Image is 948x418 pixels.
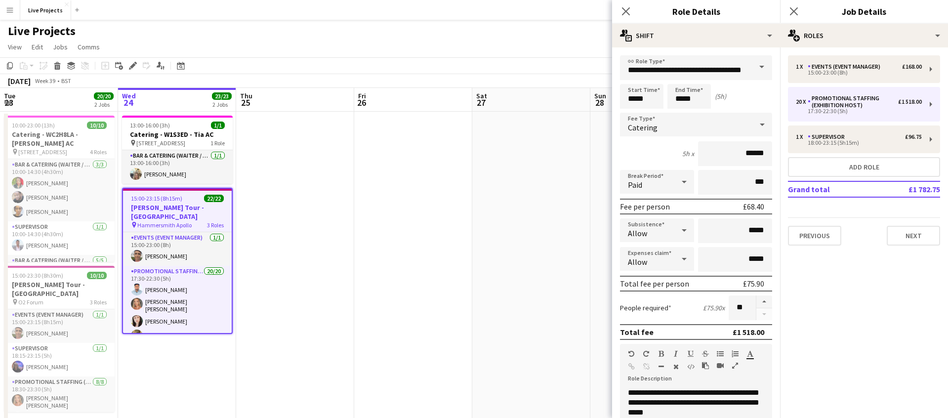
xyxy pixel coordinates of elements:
[4,266,115,412] app-job-card: 15:00-23:30 (8h30m)10/10[PERSON_NAME] Tour - [GEOGRAPHIC_DATA] O2 Forum3 RolesEvents (Event Manag...
[358,91,366,100] span: Fri
[74,41,104,53] a: Comms
[628,257,647,267] span: Allow
[210,139,225,147] span: 1 Role
[28,41,47,53] a: Edit
[130,122,170,129] span: 13:00-16:00 (3h)
[788,226,841,246] button: Previous
[628,123,658,132] span: Catering
[18,148,67,156] span: [STREET_ADDRESS]
[715,92,726,101] div: (5h)
[131,195,182,202] span: 15:00-23:15 (8h15m)
[61,77,71,84] div: BST
[620,202,670,211] div: Fee per person
[717,350,724,358] button: Unordered List
[476,91,487,100] span: Sat
[4,41,26,53] a: View
[687,363,694,371] button: HTML Code
[732,362,739,370] button: Fullscreen
[796,70,922,75] div: 15:00-23:00 (8h)
[808,95,898,109] div: Promotional Staffing (Exhibition Host)
[8,76,31,86] div: [DATE]
[8,24,76,39] h1: Live Projects
[756,295,772,308] button: Increase
[4,343,115,376] app-card-role: Supervisor1/118:15-23:15 (5h)[PERSON_NAME]
[122,150,233,184] app-card-role: Bar & Catering (Waiter / waitress)1/113:00-16:00 (3h)[PERSON_NAME]
[702,350,709,358] button: Strikethrough
[4,91,15,100] span: Tue
[90,148,107,156] span: 4 Roles
[594,91,606,100] span: Sun
[212,101,231,108] div: 2 Jobs
[658,363,664,371] button: Horizontal Line
[122,188,233,334] app-job-card: 15:00-23:15 (8h15m)22/22[PERSON_NAME] Tour - [GEOGRAPHIC_DATA] Hammersmith Apollo3 RolesEvents (E...
[682,149,694,158] div: 5h x
[796,98,808,105] div: 20 x
[703,303,725,312] div: £75.90 x
[18,298,43,306] span: O2 Forum
[94,101,113,108] div: 2 Jobs
[8,42,22,51] span: View
[743,202,764,211] div: £68.40
[204,195,224,202] span: 22/22
[628,350,635,358] button: Undo
[212,92,232,100] span: 23/23
[137,221,192,229] span: Hammersmith Apollo
[628,180,642,190] span: Paid
[902,63,922,70] div: £168.00
[90,298,107,306] span: 3 Roles
[643,350,650,358] button: Redo
[746,350,753,358] button: Text Color
[4,159,115,221] app-card-role: Bar & Catering (Waiter / waitress)3/310:00-14:30 (4h30m)[PERSON_NAME][PERSON_NAME][PERSON_NAME]
[788,157,940,177] button: Add role
[122,116,233,184] app-job-card: 13:00-16:00 (3h)1/1Catering - W1S3ED - Tia AC [STREET_ADDRESS]1 RoleBar & Catering (Waiter / wait...
[87,122,107,129] span: 10/10
[4,116,115,262] app-job-card: 10:00-23:00 (13h)10/10Catering - WC2H8LA - [PERSON_NAME] AC [STREET_ADDRESS]4 RolesBar & Catering...
[12,122,55,129] span: 10:00-23:00 (13h)
[78,42,100,51] span: Comms
[121,97,136,108] span: 24
[475,97,487,108] span: 27
[808,133,849,140] div: Supervisor
[808,63,884,70] div: Events (Event Manager)
[743,279,764,289] div: £75.90
[717,362,724,370] button: Insert video
[796,140,922,145] div: 18:00-23:15 (5h15m)
[49,41,72,53] a: Jobs
[20,0,71,20] button: Live Projects
[780,5,948,18] h3: Job Details
[620,303,671,312] label: People required
[878,181,940,197] td: £1 782.75
[239,97,252,108] span: 25
[32,42,43,51] span: Edit
[796,133,808,140] div: 1 x
[357,97,366,108] span: 26
[211,122,225,129] span: 1/1
[2,97,15,108] span: 23
[4,309,115,343] app-card-role: Events (Event Manager)1/115:00-23:15 (8h15m)[PERSON_NAME]
[123,203,232,221] h3: [PERSON_NAME] Tour - [GEOGRAPHIC_DATA]
[796,109,922,114] div: 17:30-22:30 (5h)
[4,280,115,298] h3: [PERSON_NAME] Tour - [GEOGRAPHIC_DATA]
[593,97,606,108] span: 28
[796,63,808,70] div: 1 x
[733,327,764,337] div: £1 518.00
[4,255,115,346] app-card-role: Bar & Catering (Waiter / waitress)5/5
[628,228,647,238] span: Allow
[687,350,694,358] button: Underline
[136,139,185,147] span: [STREET_ADDRESS]
[658,350,664,358] button: Bold
[905,133,922,140] div: £96.75
[887,226,940,246] button: Next
[612,24,780,47] div: Shift
[207,221,224,229] span: 3 Roles
[33,77,57,84] span: Week 39
[898,98,922,105] div: £1 518.00
[702,362,709,370] button: Paste as plain text
[12,272,63,279] span: 15:00-23:30 (8h30m)
[620,279,689,289] div: Total fee per person
[240,91,252,100] span: Thu
[612,5,780,18] h3: Role Details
